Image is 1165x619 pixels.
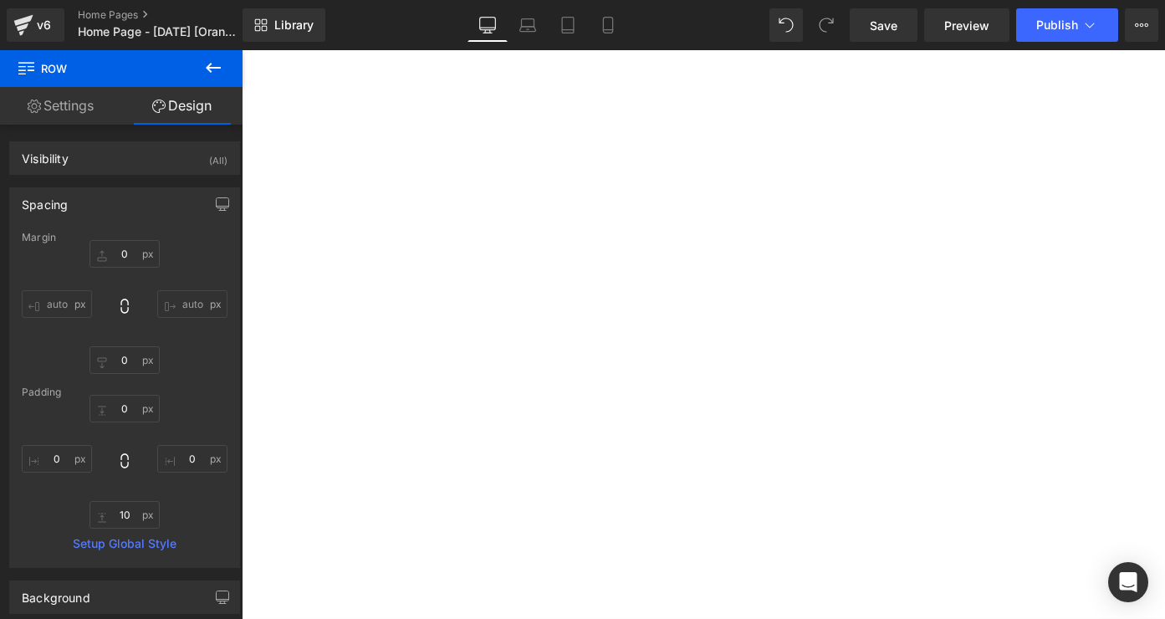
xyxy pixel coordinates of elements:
[89,346,160,374] input: 0
[22,537,227,550] a: Setup Global Style
[588,8,628,42] a: Mobile
[89,240,160,268] input: 0
[1036,18,1078,32] span: Publish
[33,14,54,36] div: v6
[78,25,238,38] span: Home Page - [DATE] [Orange v2]
[17,50,184,87] span: Row
[274,18,314,33] span: Library
[769,8,803,42] button: Undo
[157,445,227,473] input: 0
[468,8,508,42] a: Desktop
[1125,8,1158,42] button: More
[22,232,227,243] div: Margin
[22,445,92,473] input: 0
[508,8,548,42] a: Laptop
[22,142,69,166] div: Visibility
[89,395,160,422] input: 0
[22,290,92,318] input: 0
[924,8,1009,42] a: Preview
[870,17,897,34] span: Save
[22,386,227,398] div: Padding
[89,501,160,529] input: 0
[22,188,68,212] div: Spacing
[243,8,325,42] a: New Library
[810,8,843,42] button: Redo
[1108,562,1148,602] div: Open Intercom Messenger
[78,8,270,22] a: Home Pages
[121,87,243,125] a: Design
[157,290,227,318] input: 0
[548,8,588,42] a: Tablet
[22,581,90,605] div: Background
[7,8,64,42] a: v6
[209,142,227,170] div: (All)
[944,17,989,34] span: Preview
[1016,8,1118,42] button: Publish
